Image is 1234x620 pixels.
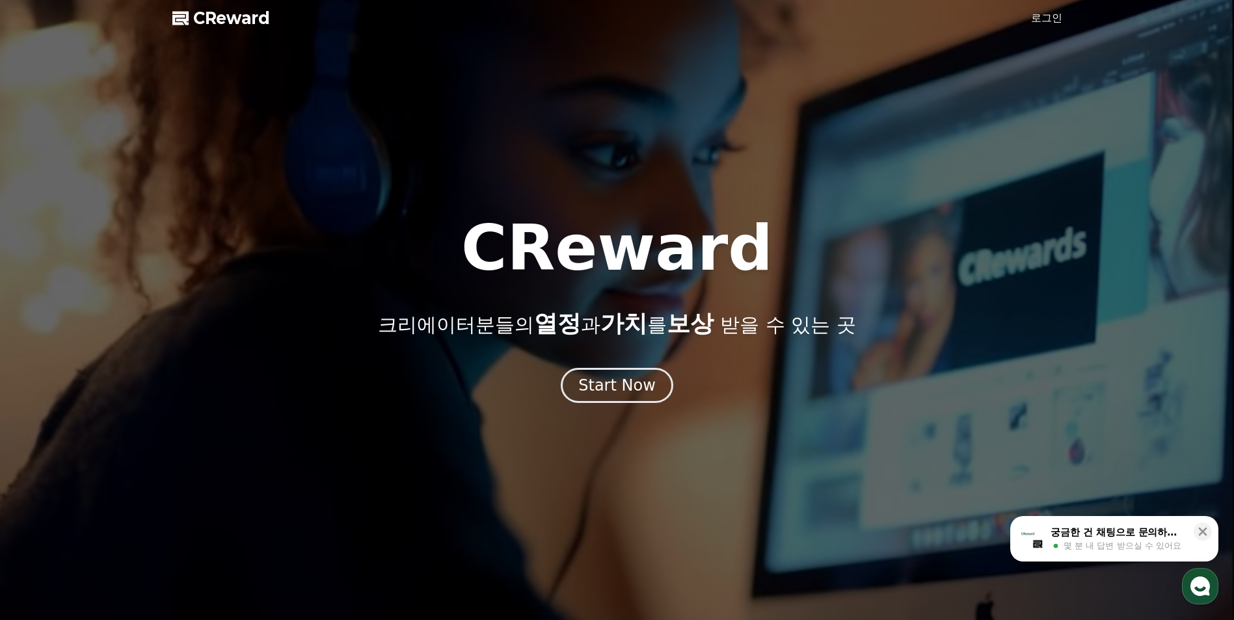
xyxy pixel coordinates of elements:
a: Start Now [561,381,673,393]
span: 보상 [667,310,714,337]
a: CReward [172,8,270,29]
span: 홈 [41,432,49,442]
div: Start Now [578,375,656,396]
button: Start Now [561,368,673,403]
span: 열정 [534,310,581,337]
a: 로그인 [1031,10,1062,26]
span: 설정 [201,432,217,442]
a: 설정 [168,412,250,445]
h1: CReward [461,217,773,279]
a: 홈 [4,412,86,445]
span: 가치 [600,310,647,337]
span: CReward [193,8,270,29]
p: 크리에이터분들의 과 를 받을 수 있는 곳 [378,311,855,337]
a: 대화 [86,412,168,445]
span: 대화 [119,432,135,443]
